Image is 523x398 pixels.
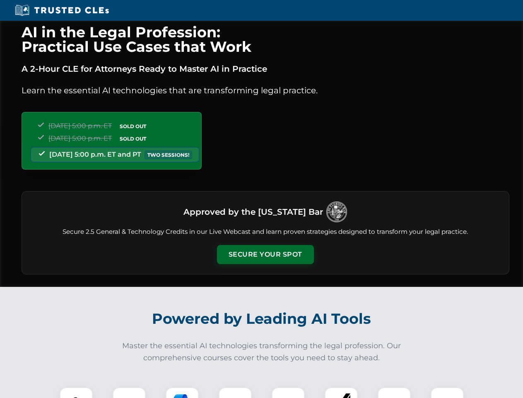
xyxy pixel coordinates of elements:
span: [DATE] 5:00 p.m. ET [48,122,112,130]
button: Secure Your Spot [217,245,314,264]
h1: AI in the Legal Profession: Practical Use Cases that Work [22,25,509,54]
p: Master the essential AI technologies transforming the legal profession. Our comprehensive courses... [117,340,407,364]
img: Trusted CLEs [12,4,111,17]
span: [DATE] 5:00 p.m. ET [48,134,112,142]
h2: Powered by Leading AI Tools [32,304,491,333]
p: Secure 2.5 General & Technology Credits in our Live Webcast and learn proven strategies designed ... [32,227,499,237]
p: Learn the essential AI technologies that are transforming legal practice. [22,84,509,97]
p: A 2-Hour CLE for Attorneys Ready to Master AI in Practice [22,62,509,75]
span: SOLD OUT [117,122,149,131]
span: SOLD OUT [117,134,149,143]
img: Logo [326,201,347,222]
h3: Approved by the [US_STATE] Bar [183,204,323,219]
